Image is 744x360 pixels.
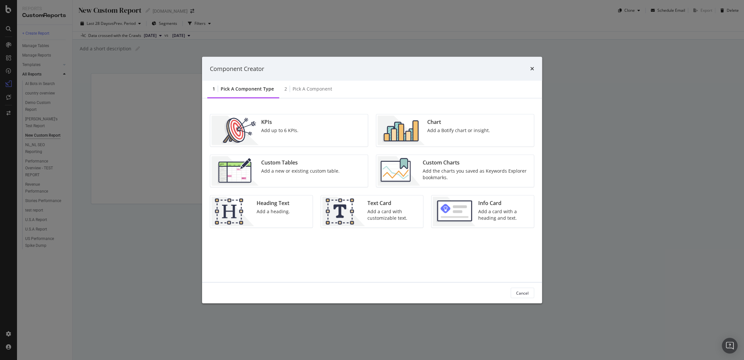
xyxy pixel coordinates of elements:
[284,86,287,92] div: 2
[423,159,530,166] div: Custom Charts
[293,86,332,92] div: Pick a Component
[478,199,530,207] div: Info Card
[261,168,340,174] div: Add a new or existing custom table.
[257,208,290,215] div: Add a heading.
[322,197,365,226] img: CIPqJSrR.png
[367,208,419,221] div: Add a card with customizable text.
[221,86,274,92] div: Pick a Component type
[516,290,529,296] div: Cancel
[261,127,298,134] div: Add up to 6 KPIs.
[202,57,542,303] div: modal
[511,288,534,298] button: Cancel
[212,86,215,92] div: 1
[211,116,259,145] img: __UUOcd1.png
[433,197,475,226] img: 9fcGIRyhgxRLRpur6FCk681sBQ4rDmX99LnU5EkywwAAAAAElFTkSuQmCC
[478,208,530,221] div: Add a card with a heading and text.
[530,64,534,73] div: times
[211,156,259,186] img: CzM_nd8v.png
[378,156,420,186] img: Chdk0Fza.png
[257,199,290,207] div: Heading Text
[427,127,490,134] div: Add a Botify chart or insight.
[261,118,298,126] div: KPIs
[367,199,419,207] div: Text Card
[378,116,425,145] img: BHjNRGjj.png
[423,168,530,181] div: Add the charts you saved as Keywords Explorer bookmarks.
[211,197,254,226] img: CtJ9-kHf.png
[210,64,264,73] div: Component Creator
[427,118,490,126] div: Chart
[722,338,737,353] div: Open Intercom Messenger
[261,159,340,166] div: Custom Tables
